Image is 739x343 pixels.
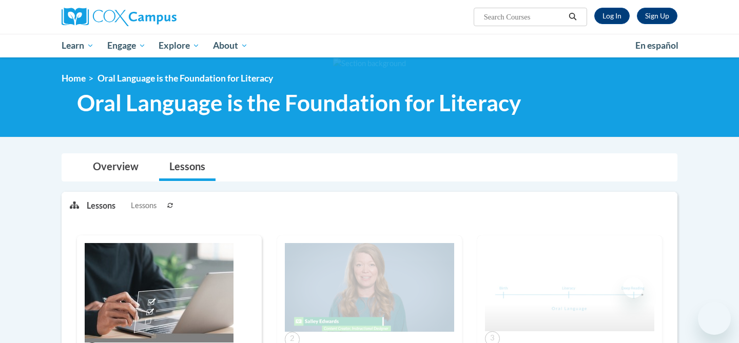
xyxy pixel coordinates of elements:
a: En español [629,35,685,56]
span: En español [635,40,678,51]
a: Explore [152,34,206,57]
a: Engage [101,34,152,57]
img: Course Image [85,243,234,342]
span: Explore [159,39,200,52]
span: Learn [62,39,94,52]
span: Oral Language is the Foundation for Literacy [77,89,521,116]
a: About [206,34,255,57]
input: Search Courses [483,11,565,23]
span: Lessons [131,200,157,211]
a: Overview [83,154,149,181]
img: Course Image [285,243,454,332]
iframe: Button to launch messaging window [698,302,731,335]
span: About [213,39,248,52]
span: Oral Language is the Foundation for Literacy [98,73,273,84]
a: Cox Campus [62,8,257,26]
iframe: Close message [623,277,644,298]
img: Section background [333,58,406,69]
img: Cox Campus [62,8,177,26]
p: Lessons [87,200,115,211]
a: Register [637,8,677,24]
div: Main menu [46,34,693,57]
span: Engage [107,39,146,52]
a: Lessons [159,154,216,181]
a: Learn [55,34,101,57]
a: Log In [594,8,630,24]
a: Home [62,73,86,84]
img: Course Image [485,243,654,331]
button: Search [565,11,580,23]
